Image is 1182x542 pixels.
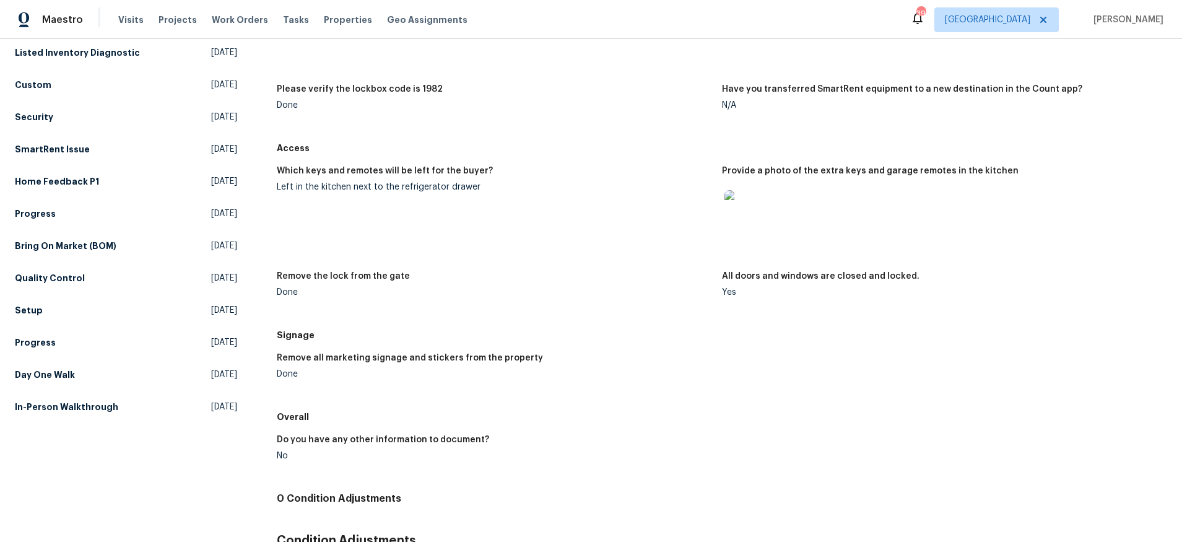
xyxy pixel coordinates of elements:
div: Done [277,288,712,297]
span: Properties [324,14,372,26]
div: 39 [916,7,925,20]
a: Security[DATE] [15,106,237,128]
span: [DATE] [211,79,237,91]
span: Projects [159,14,197,26]
span: [GEOGRAPHIC_DATA] [945,14,1030,26]
a: Progress[DATE] [15,203,237,225]
div: Left in the kitchen next to the refrigerator drawer [277,183,712,191]
h5: Day One Walk [15,369,75,381]
h5: Have you transferred SmartRent equipment to a new destination in the Count app? [722,85,1082,94]
h5: Home Feedback P1 [15,175,99,188]
h5: Listed Inventory Diagnostic [15,46,140,59]
h5: Overall [277,411,1167,423]
span: Maestro [42,14,83,26]
span: [DATE] [211,401,237,413]
h5: Quality Control [15,272,85,284]
a: SmartRent Issue[DATE] [15,138,237,160]
a: Quality Control[DATE] [15,267,237,289]
span: [DATE] [211,304,237,317]
span: [DATE] [211,208,237,220]
span: [PERSON_NAME] [1089,14,1163,26]
span: [DATE] [211,143,237,155]
span: [DATE] [211,336,237,349]
span: Work Orders [212,14,268,26]
a: Setup[DATE] [15,299,237,321]
h5: All doors and windows are closed and locked. [722,272,919,281]
span: [DATE] [211,240,237,252]
div: Yes [722,288,1157,297]
span: [DATE] [211,46,237,59]
h5: Please verify the lockbox code is 1982 [277,85,443,94]
a: Home Feedback P1[DATE] [15,170,237,193]
h4: 0 Condition Adjustments [277,492,1167,505]
span: [DATE] [211,175,237,188]
h5: Access [277,142,1167,154]
h5: Signage [277,329,1167,341]
h5: Custom [15,79,51,91]
a: Custom[DATE] [15,74,237,96]
a: Progress[DATE] [15,331,237,354]
span: [DATE] [211,111,237,123]
h5: Security [15,111,53,123]
span: Visits [118,14,144,26]
h5: Remove the lock from the gate [277,272,410,281]
span: [DATE] [211,272,237,284]
span: Geo Assignments [387,14,467,26]
a: Listed Inventory Diagnostic[DATE] [15,42,237,64]
h5: Progress [15,208,56,220]
span: [DATE] [211,369,237,381]
div: Done [277,101,712,110]
div: Done [277,370,712,378]
a: In-Person Walkthrough[DATE] [15,396,237,418]
h5: Progress [15,336,56,349]
h5: Bring On Market (BOM) [15,240,116,252]
h5: Provide a photo of the extra keys and garage remotes in the kitchen [722,167,1019,175]
div: N/A [722,101,1157,110]
span: Tasks [283,15,309,24]
a: Day One Walk[DATE] [15,364,237,386]
h5: In-Person Walkthrough [15,401,118,413]
h5: Which keys and remotes will be left for the buyer? [277,167,493,175]
h5: Setup [15,304,43,317]
h5: Remove all marketing signage and stickers from the property [277,354,543,362]
div: No [277,452,712,460]
h5: SmartRent Issue [15,143,90,155]
a: Bring On Market (BOM)[DATE] [15,235,237,257]
h5: Do you have any other information to document? [277,435,489,444]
